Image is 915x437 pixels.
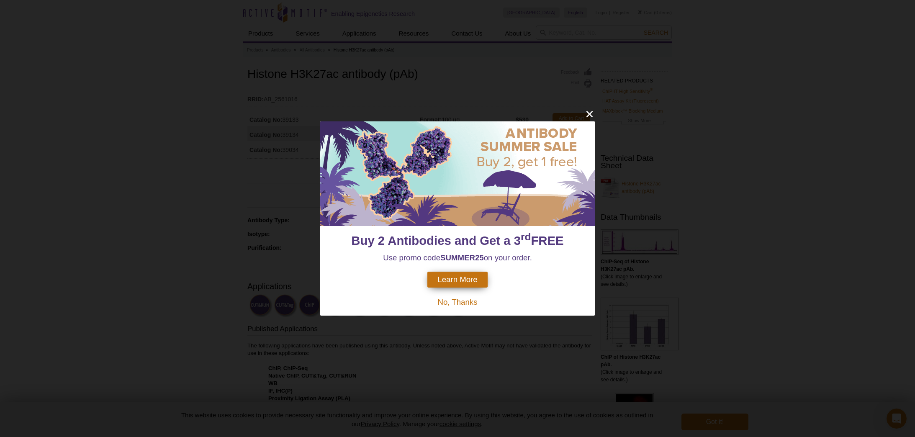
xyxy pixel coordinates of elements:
span: Buy 2 Antibodies and Get a 3 FREE [351,234,563,247]
strong: SUMMER25 [440,253,484,262]
button: close [584,109,595,119]
span: No, Thanks [437,298,477,306]
span: Learn More [437,275,477,284]
sup: rd [521,231,531,242]
span: Use promo code on your order. [383,253,532,262]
